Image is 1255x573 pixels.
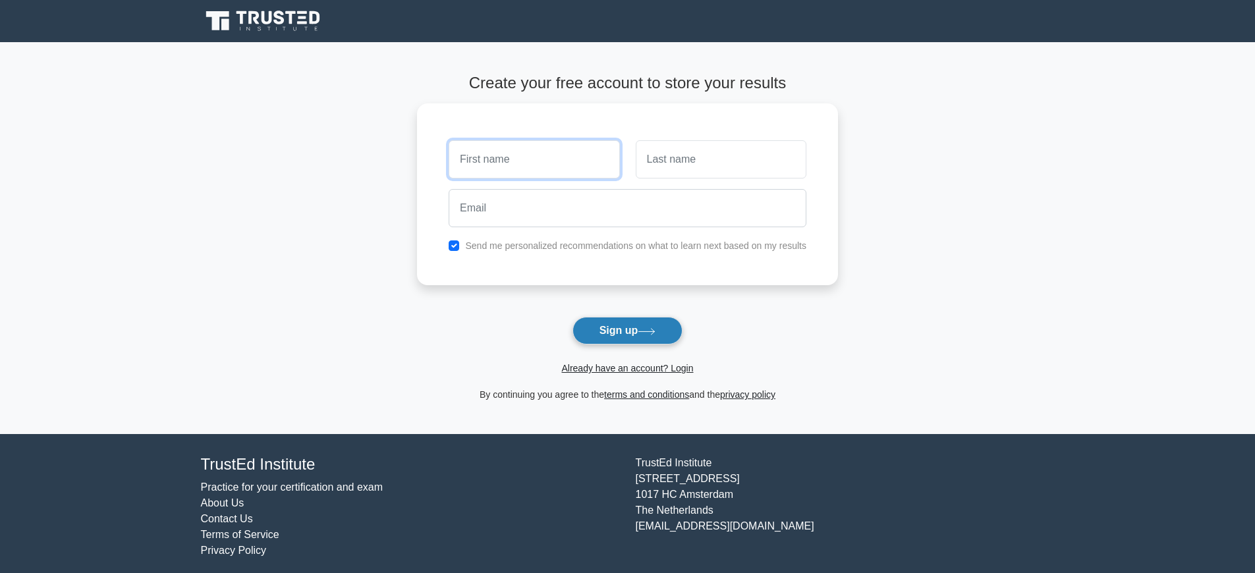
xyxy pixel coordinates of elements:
div: TrustEd Institute [STREET_ADDRESS] 1017 HC Amsterdam The Netherlands [EMAIL_ADDRESS][DOMAIN_NAME] [628,455,1063,559]
input: Last name [636,140,806,178]
a: terms and conditions [604,389,689,400]
input: First name [449,140,619,178]
label: Send me personalized recommendations on what to learn next based on my results [465,240,806,251]
a: privacy policy [720,389,775,400]
a: Privacy Policy [201,545,267,556]
a: Practice for your certification and exam [201,481,383,493]
a: Contact Us [201,513,253,524]
a: Already have an account? Login [561,363,693,373]
div: By continuing you agree to the and the [409,387,846,402]
h4: Create your free account to store your results [417,74,838,93]
button: Sign up [572,317,683,344]
h4: TrustEd Institute [201,455,620,474]
input: Email [449,189,806,227]
a: About Us [201,497,244,508]
a: Terms of Service [201,529,279,540]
